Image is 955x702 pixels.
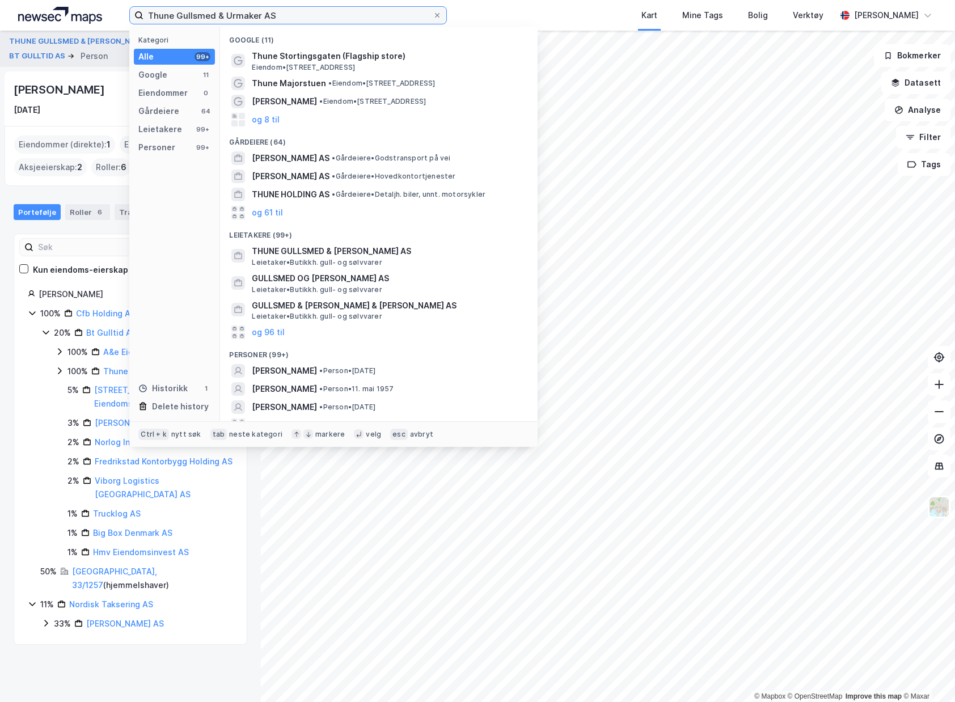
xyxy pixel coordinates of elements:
[366,430,381,439] div: velg
[86,328,137,337] a: Bt Gulltid AS
[77,160,82,174] span: 2
[390,429,408,440] div: esc
[201,107,210,116] div: 64
[138,382,188,395] div: Historikk
[67,345,88,359] div: 100%
[885,99,950,121] button: Analyse
[14,204,61,220] div: Portefølje
[332,172,335,180] span: •
[69,599,153,609] a: Nordisk Taksering AS
[93,509,141,518] a: Trucklog AS
[86,619,164,628] a: [PERSON_NAME] AS
[95,456,233,466] a: Fredrikstad Kontorbygg Holding AS
[748,9,768,22] div: Bolig
[252,382,317,396] span: [PERSON_NAME]
[210,429,227,440] div: tab
[67,526,78,540] div: 1%
[332,190,485,199] span: Gårdeiere • Detaljh. biler, unnt. motorsykler
[138,86,188,100] div: Eiendommer
[793,9,823,22] div: Verktøy
[138,122,182,136] div: Leietakere
[95,437,160,447] a: Norlog Invest AS
[39,287,233,301] div: [PERSON_NAME]
[107,138,111,151] span: 1
[896,126,950,149] button: Filter
[9,50,67,62] button: BT GULLTID AS
[95,476,191,499] a: Viborg Logistics [GEOGRAPHIC_DATA] AS
[54,617,71,631] div: 33%
[682,9,723,22] div: Mine Tags
[95,418,172,428] a: [PERSON_NAME] AS
[33,239,158,256] input: Søk
[252,244,524,258] span: THUNE GULLSMED & [PERSON_NAME] AS
[898,648,955,702] div: Kontrollprogram for chat
[201,384,210,393] div: 1
[928,496,950,518] img: Z
[332,190,335,198] span: •
[754,692,785,700] a: Mapbox
[220,27,538,47] div: Google (11)
[14,103,40,117] div: [DATE]
[252,77,326,90] span: Thune Majorstuen
[252,170,329,183] span: [PERSON_NAME] AS
[18,7,102,24] img: logo.a4113a55bc3d86da70a041830d287a7e.svg
[115,204,192,220] div: Transaksjoner
[229,430,282,439] div: neste kategori
[332,172,455,181] span: Gårdeiere • Hovedkontortjenester
[319,97,426,106] span: Eiendom • [STREET_ADDRESS]
[252,95,317,108] span: [PERSON_NAME]
[319,366,323,375] span: •
[252,258,382,267] span: Leietaker • Butikkh. gull- og sølvvarer
[315,430,345,439] div: markere
[120,136,229,154] div: Eiendommer (Indirekte) :
[76,308,136,318] a: Cfb Holding AS
[40,565,57,578] div: 50%
[67,435,79,449] div: 2%
[195,52,210,61] div: 99+
[328,79,332,87] span: •
[138,68,167,82] div: Google
[220,222,538,242] div: Leietakere (99+)
[252,113,280,126] button: og 8 til
[72,565,233,592] div: ( hjemmelshaver )
[332,154,335,162] span: •
[252,400,317,414] span: [PERSON_NAME]
[319,384,323,393] span: •
[252,325,285,339] button: og 96 til
[54,326,71,340] div: 20%
[67,416,79,430] div: 3%
[252,188,329,201] span: THUNE HOLDING AS
[252,63,355,72] span: Eiendom • [STREET_ADDRESS]
[143,7,433,24] input: Søk på adresse, matrikkel, gårdeiere, leietakere eller personer
[252,418,285,432] button: og 96 til
[410,430,433,439] div: avbryt
[138,429,169,440] div: Ctrl + k
[72,566,157,590] a: [GEOGRAPHIC_DATA], 33/1257
[319,97,323,105] span: •
[252,49,524,63] span: Thune Stortingsgaten (Flagship store)
[641,9,657,22] div: Kart
[152,400,209,413] div: Delete history
[14,81,107,99] div: [PERSON_NAME]
[93,547,189,557] a: Hmv Eiendomsinvest AS
[328,79,435,88] span: Eiendom • [STREET_ADDRESS]
[67,383,79,397] div: 5%
[65,204,110,220] div: Roller
[94,206,105,218] div: 6
[201,70,210,79] div: 11
[195,125,210,134] div: 99+
[171,430,201,439] div: nytt søk
[854,9,919,22] div: [PERSON_NAME]
[195,143,210,152] div: 99+
[252,151,329,165] span: [PERSON_NAME] AS
[14,158,87,176] div: Aksjeeierskap :
[138,50,154,64] div: Alle
[138,36,215,44] div: Kategori
[252,299,524,312] span: GULLSMED & [PERSON_NAME] & [PERSON_NAME] AS
[846,692,902,700] a: Improve this map
[319,366,375,375] span: Person • [DATE]
[332,154,450,163] span: Gårdeiere • Godstransport på vei
[103,366,159,376] a: Thune N M AS
[40,307,61,320] div: 100%
[67,455,79,468] div: 2%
